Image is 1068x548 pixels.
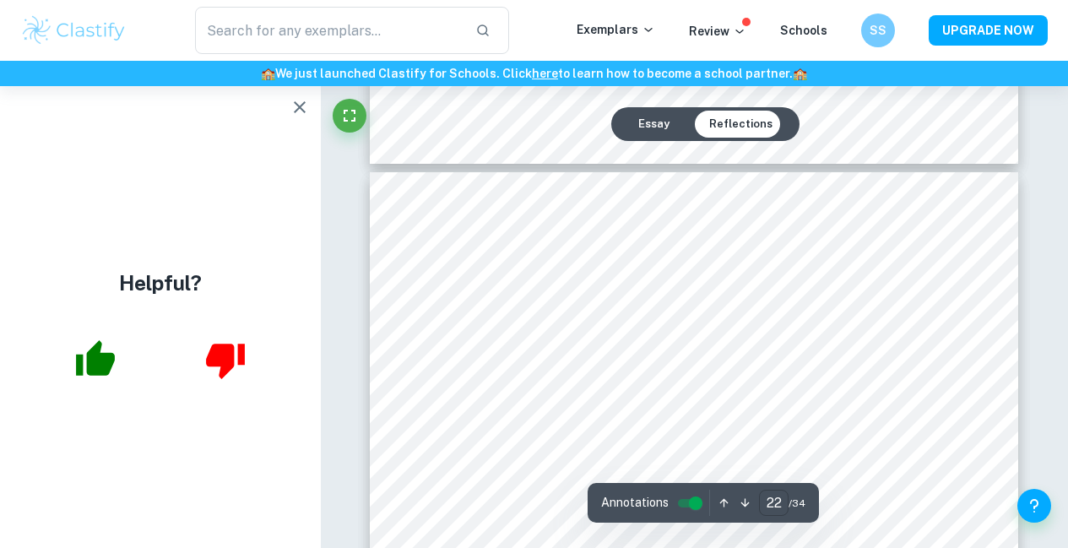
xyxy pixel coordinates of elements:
h4: Helpful? [119,268,202,298]
span: / 34 [789,496,805,511]
button: Fullscreen [333,99,366,133]
input: Search for any exemplars... [195,7,462,54]
h6: We just launched Clastify for Schools. Click to learn how to become a school partner. [3,64,1065,83]
span: 🏫 [793,67,807,80]
button: Reflections [696,111,786,138]
a: here [532,67,558,80]
p: Exemplars [577,20,655,39]
button: SS [861,14,895,47]
button: Essay [625,111,683,138]
span: Annotations [601,494,669,512]
img: Clastify logo [20,14,127,47]
button: UPGRADE NOW [929,15,1048,46]
a: Schools [780,24,827,37]
h6: SS [869,21,888,40]
p: Review [689,22,746,41]
span: 🏫 [261,67,275,80]
button: Help and Feedback [1017,489,1051,523]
